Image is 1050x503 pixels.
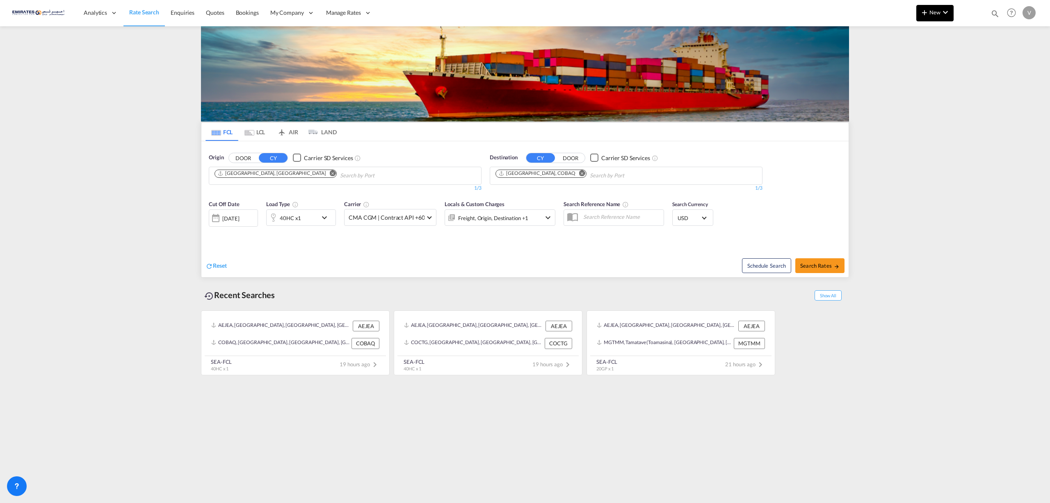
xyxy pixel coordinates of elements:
div: V [1023,6,1036,19]
md-tab-item: AIR [271,123,304,141]
div: COCTG, Cartagena, Colombia, South America, Americas [404,338,543,349]
md-tab-item: FCL [205,123,238,141]
md-tab-item: LAND [304,123,337,141]
div: AEJEA [546,321,572,331]
button: Remove [324,170,336,178]
span: 40HC x 1 [211,366,228,371]
div: Freight Origin Destination Factory Stuffing [458,212,528,224]
md-icon: icon-plus 400-fg [920,7,929,17]
span: Carrier [344,201,370,207]
md-icon: icon-chevron-down [320,213,333,223]
input: Chips input. [590,169,668,182]
span: Enquiries [171,9,194,16]
span: 21 hours ago [725,361,765,367]
md-icon: icon-chevron-right [756,360,765,370]
md-icon: The selected Trucker/Carrierwill be displayed in the rate results If the rates are from another f... [363,201,370,208]
div: [DATE] [209,209,258,227]
div: 40HC x1icon-chevron-down [266,209,336,226]
recent-search-card: AEJEA, [GEOGRAPHIC_DATA], [GEOGRAPHIC_DATA], [GEOGRAPHIC_DATA], [GEOGRAPHIC_DATA] AEJEACOBAQ, [GE... [201,310,390,375]
div: MGTMM, Tamatave (Toamasina), Madagascar, Eastern Africa, Africa [597,338,732,349]
span: Quotes [206,9,224,16]
span: 19 hours ago [532,361,573,367]
md-icon: icon-information-outline [292,201,299,208]
md-icon: icon-magnify [991,9,1000,18]
span: Locals & Custom Charges [445,201,504,207]
md-checkbox: Checkbox No Ink [590,154,650,162]
md-icon: icon-chevron-right [370,360,380,370]
span: My Company [270,9,304,17]
span: CMA CGM | Contract API +60 [349,214,425,222]
md-chips-wrap: Chips container. Use arrow keys to select chips. [494,167,671,182]
button: icon-plus 400-fgNewicon-chevron-down [916,5,954,21]
div: SEA-FCL [404,358,425,365]
button: CY [259,153,288,163]
span: Cut Off Date [209,201,240,207]
div: COBAQ [352,338,379,349]
span: Show All [815,290,842,301]
div: AEJEA, Jebel Ali, United Arab Emirates, Middle East, Middle East [597,321,736,331]
span: 19 hours ago [340,361,380,367]
div: SEA-FCL [211,358,232,365]
md-icon: icon-refresh [205,262,213,270]
div: Recent Searches [201,286,278,304]
md-tab-item: LCL [238,123,271,141]
md-datepicker: Select [209,226,215,237]
md-checkbox: Checkbox No Ink [293,154,353,162]
span: New [920,9,950,16]
div: Jebel Ali, AEJEA [217,170,326,177]
md-icon: Unchecked: Search for CY (Container Yard) services for all selected carriers.Checked : Search for... [652,155,658,161]
span: Search Currency [672,201,708,207]
div: Barranquilla, COBAQ [498,170,575,177]
span: Destination [490,154,518,162]
div: [DATE] [222,215,239,222]
div: icon-magnify [991,9,1000,21]
button: DOOR [556,153,585,163]
recent-search-card: AEJEA, [GEOGRAPHIC_DATA], [GEOGRAPHIC_DATA], [GEOGRAPHIC_DATA], [GEOGRAPHIC_DATA] AEJEAMGTMM, Tam... [587,310,775,375]
span: Manage Rates [326,9,361,17]
input: Chips input. [340,169,418,182]
recent-search-card: AEJEA, [GEOGRAPHIC_DATA], [GEOGRAPHIC_DATA], [GEOGRAPHIC_DATA], [GEOGRAPHIC_DATA] AEJEACOCTG, [GE... [394,310,582,375]
button: Remove [574,170,586,178]
div: 1/3 [209,185,482,192]
md-icon: icon-chevron-down [543,213,553,223]
md-icon: Unchecked: Search for CY (Container Yard) services for all selected carriers.Checked : Search for... [354,155,361,161]
div: COCTG [545,338,572,349]
div: Carrier SD Services [601,154,650,162]
md-icon: icon-arrow-right [834,264,840,269]
span: Help [1004,6,1018,20]
md-select: Select Currency: $ USDUnited States Dollar [677,212,709,224]
span: Reset [213,262,227,269]
span: 20GP x 1 [596,366,614,371]
md-icon: icon-airplane [277,127,287,133]
img: LCL+%26+FCL+BACKGROUND.png [201,26,849,122]
div: AEJEA, Jebel Ali, United Arab Emirates, Middle East, Middle East [211,321,351,331]
div: OriginDOOR CY Checkbox No InkUnchecked: Search for CY (Container Yard) services for all selected ... [201,141,849,277]
div: icon-refreshReset [205,262,227,271]
div: Help [1004,6,1023,21]
div: AEJEA [738,321,765,331]
md-icon: icon-backup-restore [204,291,214,301]
span: Bookings [236,9,259,16]
md-icon: icon-chevron-down [940,7,950,17]
span: Search Rates [800,262,840,269]
div: 1/3 [490,185,762,192]
div: COBAQ, Barranquilla, Colombia, South America, Americas [211,338,349,349]
md-chips-wrap: Chips container. Use arrow keys to select chips. [213,167,421,182]
md-icon: icon-chevron-right [563,360,573,370]
div: Freight Origin Destination Factory Stuffingicon-chevron-down [445,209,555,226]
span: Rate Search [129,9,159,16]
span: 40HC x 1 [404,366,421,371]
div: Carrier SD Services [304,154,353,162]
span: Load Type [266,201,299,207]
button: Note: By default Schedule search will only considerorigin ports, destination ports and cut off da... [742,258,791,273]
div: SEA-FCL [596,358,617,365]
md-pagination-wrapper: Use the left and right arrow keys to navigate between tabs [205,123,337,141]
button: Search Ratesicon-arrow-right [795,258,845,273]
div: 40HC x1 [280,212,301,224]
span: Search Reference Name [564,201,629,207]
div: AEJEA [353,321,379,331]
img: c67187802a5a11ec94275b5db69a26e6.png [12,4,68,22]
input: Search Reference Name [579,211,664,223]
span: Origin [209,154,224,162]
